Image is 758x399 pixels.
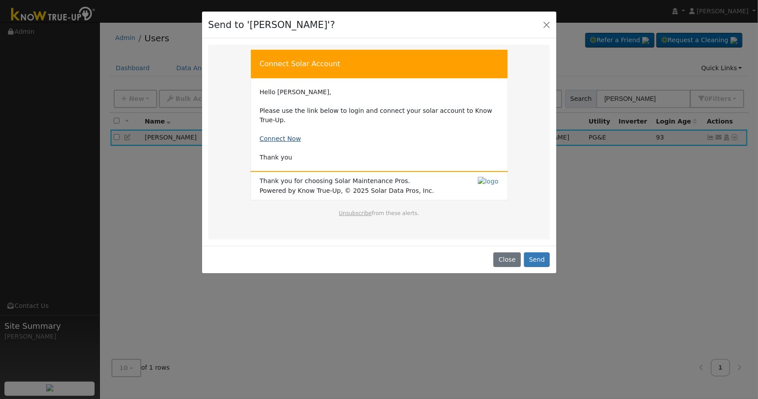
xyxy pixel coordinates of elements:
[493,252,520,267] button: Close
[260,88,499,163] td: Hello [PERSON_NAME], Please use the link below to login and connect your solar account to Know Tr...
[478,177,498,186] img: logo
[250,49,508,78] td: Connect Solar Account
[259,209,499,226] td: from these alerts.
[260,135,301,142] a: Connect Now
[524,252,550,267] button: Send
[208,18,335,32] h4: Send to '[PERSON_NAME]'?
[540,18,553,31] button: Close
[260,176,434,195] span: Thank you for choosing Solar Maintenance Pros. Powered by Know True-Up, © 2025 Solar Data Pros, Inc.
[339,210,372,216] a: Unsubscribe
